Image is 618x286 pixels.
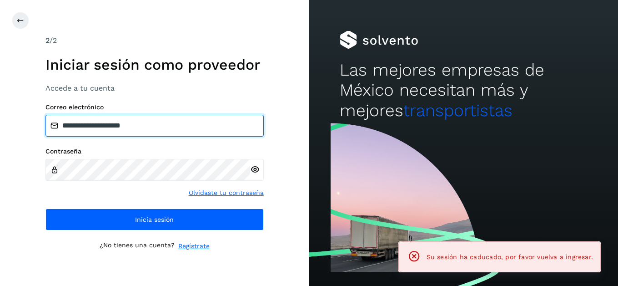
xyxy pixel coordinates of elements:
[45,103,264,111] label: Correo electrónico
[45,148,264,155] label: Contraseña
[427,253,593,260] span: Su sesión ha caducado, por favor vuelva a ingresar.
[189,188,264,198] a: Olvidaste tu contraseña
[340,60,587,121] h2: Las mejores empresas de México necesitan más y mejores
[135,216,174,223] span: Inicia sesión
[45,56,264,73] h1: Iniciar sesión como proveedor
[45,84,264,92] h3: Accede a tu cuenta
[45,36,50,45] span: 2
[45,35,264,46] div: /2
[178,241,210,251] a: Regístrate
[100,241,175,251] p: ¿No tienes una cuenta?
[45,209,264,230] button: Inicia sesión
[403,101,512,120] span: transportistas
